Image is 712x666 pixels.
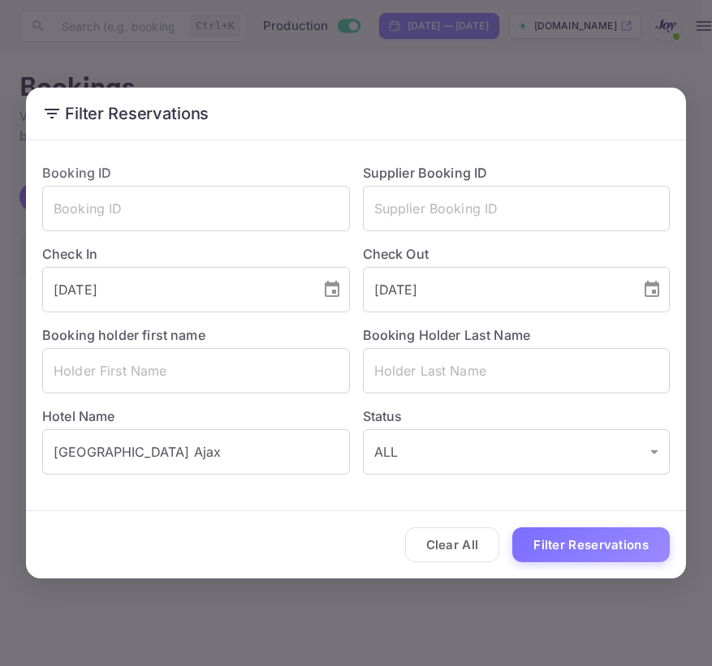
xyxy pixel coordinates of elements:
[42,165,112,181] label: Booking ID
[363,429,671,475] div: ALL
[363,348,671,393] input: Holder Last Name
[363,186,671,231] input: Supplier Booking ID
[42,327,205,343] label: Booking holder first name
[363,406,671,426] label: Status
[363,327,531,343] label: Booking Holder Last Name
[512,527,670,562] button: Filter Reservations
[363,165,488,181] label: Supplier Booking ID
[42,408,115,424] label: Hotel Name
[26,88,686,140] h2: Filter Reservations
[316,273,348,306] button: Choose date, selected date is Oct 17, 2025
[42,348,350,393] input: Holder First Name
[363,267,630,312] input: yyyy-mm-dd
[636,273,668,306] button: Choose date, selected date is Oct 19, 2025
[363,244,671,264] label: Check Out
[42,267,309,312] input: yyyy-mm-dd
[42,429,350,475] input: Hotel Name
[405,527,500,562] button: Clear All
[42,186,350,231] input: Booking ID
[42,244,350,264] label: Check In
